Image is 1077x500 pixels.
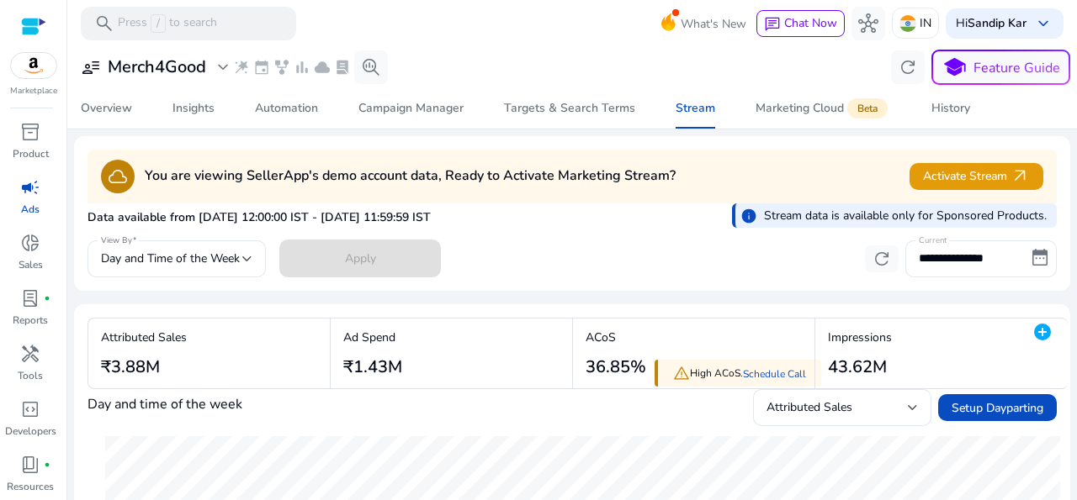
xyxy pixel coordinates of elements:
[213,57,233,77] span: expand_more
[956,18,1027,29] p: Hi
[20,455,40,475] span: book_4
[7,479,54,494] p: Resources
[233,59,250,76] span: wand_stars
[101,357,187,377] h3: ₹3.88M
[334,59,351,76] span: lab_profile
[504,103,635,114] div: Targets & Search Terms
[942,55,967,80] span: school
[756,10,845,37] button: chatChat Now
[891,50,925,84] button: refresh
[44,295,50,302] span: fiber_manual_record
[358,103,464,114] div: Campaign Manager
[676,103,715,114] div: Stream
[767,399,852,415] span: Attributed Sales
[1032,322,1053,342] mat-icon: add_circle
[20,122,40,142] span: inventory_2
[655,360,821,387] div: High ACoS.
[361,57,381,77] span: search_insights
[872,249,892,269] span: refresh
[11,53,56,78] img: amazon.svg
[968,15,1027,31] b: Sandip Kar
[18,368,43,383] p: Tools
[952,399,1043,417] span: Setup Dayparting
[81,103,132,114] div: Overview
[343,329,402,346] p: Ad Spend
[255,103,318,114] div: Automation
[847,98,888,118] span: Beta
[20,344,40,364] span: handyman
[764,207,1047,224] p: Stream data is available only for Sponsored Products.
[828,357,892,377] h3: 43.62M
[586,329,646,346] p: ACoS
[88,397,242,413] h4: Day and time of the week
[5,424,56,439] p: Developers
[899,15,916,32] img: in.svg
[118,14,217,33] p: Press to search
[865,245,899,272] button: refresh
[88,209,431,226] p: Data available from [DATE] 12:00:00 IST - [DATE] 11:59:59 IST
[273,59,290,76] span: family_history
[108,166,128,187] span: cloud
[10,85,57,97] p: Marketplace
[740,208,757,224] span: info
[21,202,40,217] p: Ads
[852,7,885,40] button: hub
[764,16,781,33] span: chat
[673,365,690,382] span: warning
[858,13,878,34] span: hub
[931,50,1070,85] button: schoolFeature Guide
[20,233,40,253] span: donut_small
[44,461,50,468] span: fiber_manual_record
[20,288,40,308] span: lab_profile
[145,168,676,184] h4: You are viewing SellerApp's demo account data, Ready to Activate Marketing Stream?
[938,394,1057,421] button: Setup Dayparting
[756,102,891,115] div: Marketing Cloud
[151,14,166,33] span: /
[354,50,388,84] button: search_insights
[828,329,892,346] p: Impressions
[20,177,40,197] span: campaign
[294,59,310,76] span: bar_chart
[343,357,402,377] h3: ₹1.43M
[586,357,646,377] h3: 36.85%
[101,329,187,346] p: Attributed Sales
[19,257,43,272] p: Sales
[314,59,331,76] span: cloud
[919,234,947,246] mat-label: Current
[13,313,48,328] p: Reports
[13,146,49,161] p: Product
[253,59,270,76] span: event
[920,8,931,38] p: IN
[931,103,970,114] div: History
[923,166,1030,186] span: Activate Stream
[784,15,837,31] span: Chat Now
[101,250,240,266] span: Day and Time of the Week
[108,57,206,77] h3: Merch4Good
[94,13,114,34] span: search
[20,399,40,419] span: code_blocks
[1011,166,1030,186] span: arrow_outward
[743,367,806,381] a: Schedule Call
[172,103,215,114] div: Insights
[101,234,132,246] mat-label: View By
[1033,13,1053,34] span: keyboard_arrow_down
[898,57,918,77] span: refresh
[681,9,746,39] span: What's New
[974,58,1060,78] p: Feature Guide
[81,57,101,77] span: user_attributes
[910,163,1043,190] button: Activate Streamarrow_outward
